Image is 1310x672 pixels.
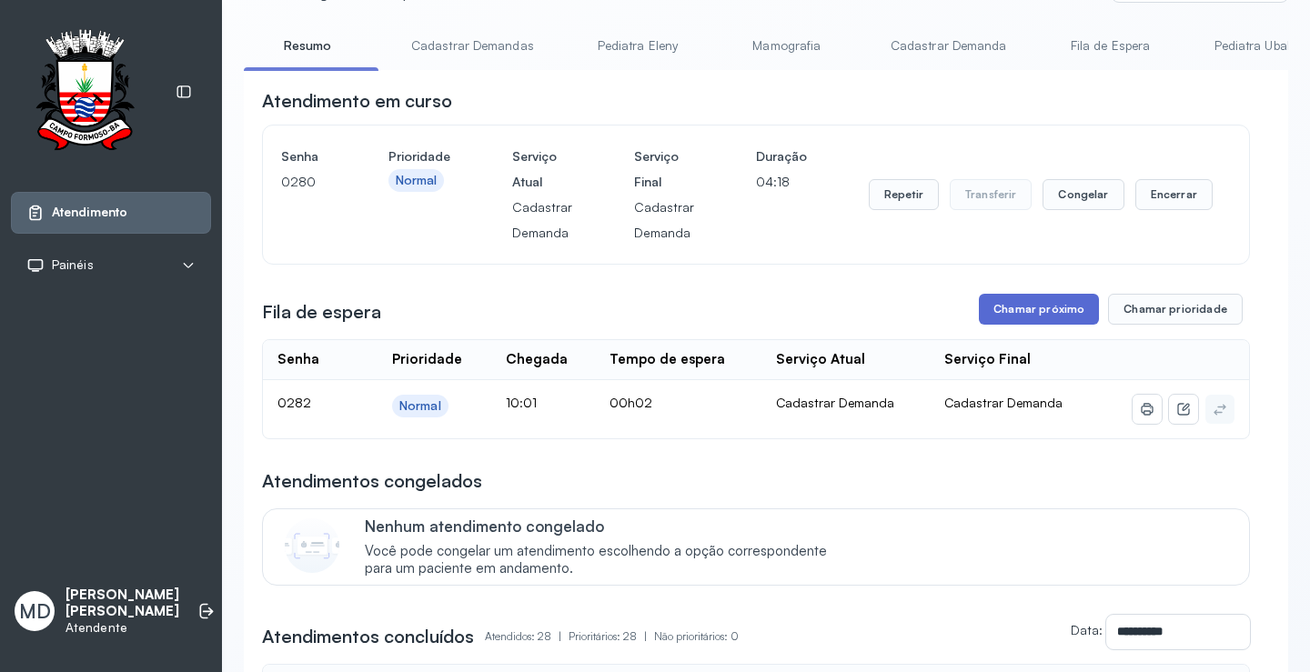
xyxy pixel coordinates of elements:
[756,169,807,195] p: 04:18
[262,624,474,649] h3: Atendimentos concluídos
[610,351,725,368] div: Tempo de espera
[277,351,319,368] div: Senha
[1071,622,1103,637] label: Data:
[506,351,568,368] div: Chegada
[365,543,846,577] span: Você pode congelar um atendimento escolhendo a opção correspondente para um paciente em andamento.
[979,294,1099,325] button: Chamar próximo
[1043,179,1124,210] button: Congelar
[244,31,371,61] a: Resumo
[65,587,179,621] p: [PERSON_NAME] [PERSON_NAME]
[392,351,462,368] div: Prioridade
[872,31,1025,61] a: Cadastrar Demanda
[262,88,452,114] h3: Atendimento em curso
[277,395,311,410] span: 0282
[569,624,654,649] p: Prioritários: 28
[388,144,450,169] h4: Prioridade
[1047,31,1174,61] a: Fila de Espera
[1108,294,1243,325] button: Chamar prioridade
[944,395,1063,410] span: Cadastrar Demanda
[634,195,694,246] p: Cadastrar Demanda
[644,629,647,643] span: |
[396,173,438,188] div: Normal
[869,179,939,210] button: Repetir
[654,624,739,649] p: Não prioritários: 0
[776,395,916,411] div: Cadastrar Demanda
[262,468,482,494] h3: Atendimentos congelados
[559,629,561,643] span: |
[634,144,694,195] h4: Serviço Final
[723,31,851,61] a: Mamografia
[776,351,865,368] div: Serviço Atual
[574,31,701,61] a: Pediatra Eleny
[944,351,1031,368] div: Serviço Final
[512,195,572,246] p: Cadastrar Demanda
[19,29,150,155] img: Logotipo do estabelecimento
[52,205,127,220] span: Atendimento
[281,144,327,169] h4: Senha
[65,620,179,636] p: Atendente
[393,31,552,61] a: Cadastrar Demandas
[610,395,652,410] span: 00h02
[485,624,569,649] p: Atendidos: 28
[950,179,1033,210] button: Transferir
[26,204,196,222] a: Atendimento
[756,144,807,169] h4: Duração
[365,517,846,536] p: Nenhum atendimento congelado
[285,518,339,573] img: Imagem de CalloutCard
[399,398,441,414] div: Normal
[1135,179,1213,210] button: Encerrar
[506,395,537,410] span: 10:01
[52,257,94,273] span: Painéis
[262,299,381,325] h3: Fila de espera
[512,144,572,195] h4: Serviço Atual
[281,169,327,195] p: 0280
